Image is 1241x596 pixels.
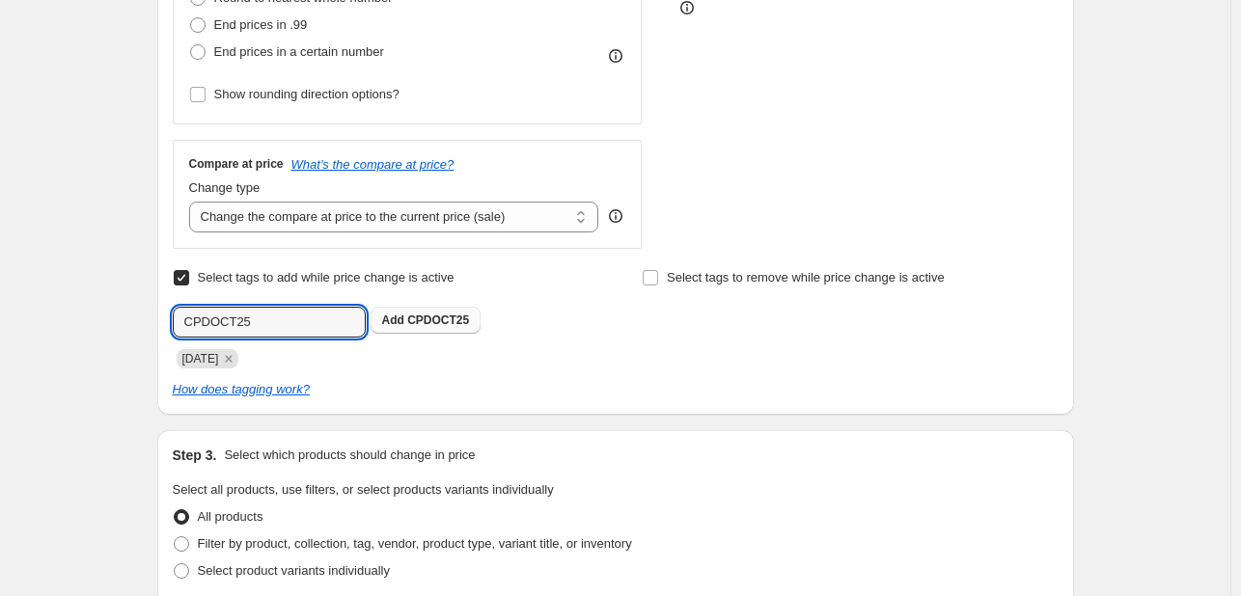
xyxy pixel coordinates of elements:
[173,382,310,396] a: How does tagging work?
[189,156,284,172] h3: Compare at price
[407,313,469,327] span: CPDOCT25
[606,206,625,226] div: help
[214,44,384,59] span: End prices in a certain number
[189,180,261,195] span: Change type
[214,87,400,101] span: Show rounding direction options?
[198,270,455,284] span: Select tags to add while price change is active
[198,536,632,551] span: Filter by product, collection, tag, vendor, product type, variant title, or inventory
[667,270,945,284] span: Select tags to remove while price change is active
[224,446,475,465] p: Select which products should change in price
[182,352,219,366] span: OCT25
[371,307,482,334] button: Add CPDOCT25
[173,446,217,465] h2: Step 3.
[291,157,455,172] button: What's the compare at price?
[382,313,404,327] b: Add
[214,17,308,32] span: End prices in .99
[220,350,237,367] button: Remove OCT25
[198,563,390,578] span: Select product variants individually
[173,482,554,497] span: Select all products, use filters, or select products variants individually
[198,509,263,524] span: All products
[173,307,366,338] input: Select tags to add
